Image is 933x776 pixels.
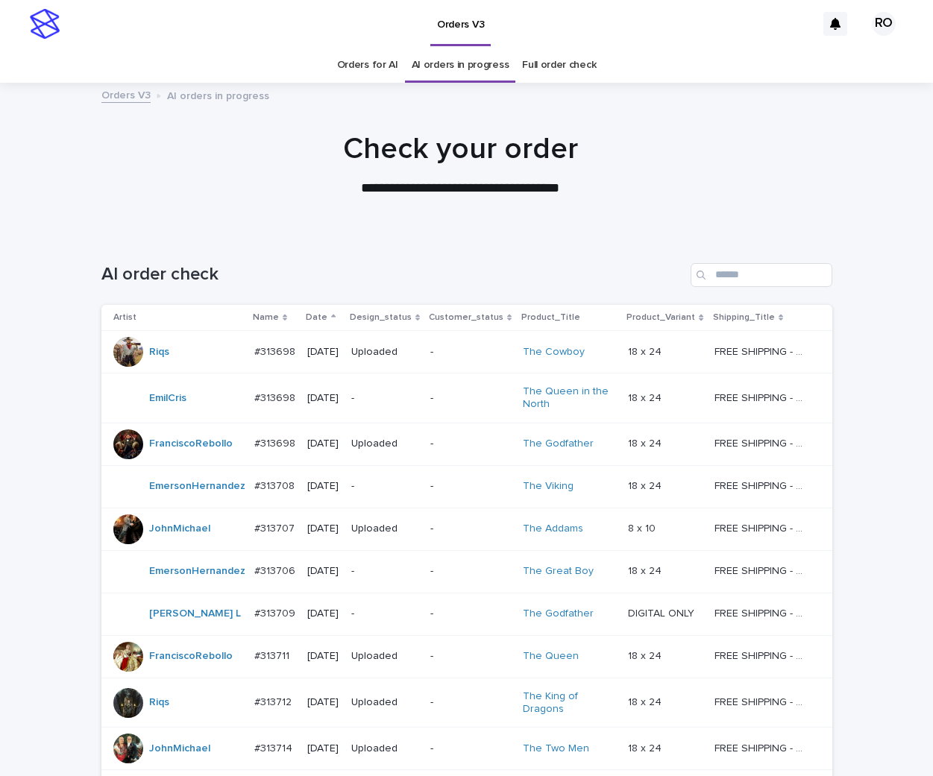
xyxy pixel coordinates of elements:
[167,86,269,103] p: AI orders in progress
[351,650,419,663] p: Uploaded
[254,435,298,450] p: #313698
[714,562,811,578] p: FREE SHIPPING - preview in 1-2 business days, after your approval delivery will take 5-10 b.d.
[430,696,511,709] p: -
[430,742,511,755] p: -
[149,742,210,755] a: JohnMichael
[430,565,511,578] p: -
[714,477,811,493] p: FREE SHIPPING - preview in 1-2 business days, after your approval delivery will take 5-10 b.d.
[523,690,616,716] a: The King of Dragons
[307,742,339,755] p: [DATE]
[30,9,60,39] img: stacker-logo-s-only.png
[254,477,298,493] p: #313708
[95,131,826,167] h1: Check your order
[523,565,594,578] a: The Great Boy
[351,742,419,755] p: Uploaded
[628,693,665,709] p: 18 x 24
[714,647,811,663] p: FREE SHIPPING - preview in 1-2 business days, after your approval delivery will take 5-10 b.d.
[714,693,811,709] p: FREE SHIPPING - preview in 1-2 business days, after your approval delivery will take 5-10 b.d.
[628,739,665,755] p: 18 x 24
[254,389,298,405] p: #313698
[430,523,511,535] p: -
[521,309,580,326] p: Product_Title
[101,678,832,728] tr: Riqs #313712#313712 [DATE]Uploaded-The King of Dragons 18 x 2418 x 24 FREE SHIPPING - preview in ...
[101,728,832,770] tr: JohnMichael #313714#313714 [DATE]Uploaded-The Two Men 18 x 2418 x 24 FREE SHIPPING - preview in 1...
[628,477,665,493] p: 18 x 24
[523,346,585,359] a: The Cowboy
[254,693,295,709] p: #313712
[351,696,419,709] p: Uploaded
[522,48,596,83] a: Full order check
[430,480,511,493] p: -
[872,12,896,36] div: RO
[307,650,339,663] p: [DATE]
[113,309,136,326] p: Artist
[713,309,775,326] p: Shipping_Title
[307,346,339,359] p: [DATE]
[430,650,511,663] p: -
[523,385,616,411] a: The Queen in the North
[254,520,298,535] p: #313707
[307,608,339,620] p: [DATE]
[307,480,339,493] p: [DATE]
[430,392,511,405] p: -
[523,742,589,755] a: The Two Men
[307,696,339,709] p: [DATE]
[523,523,583,535] a: The Addams
[351,346,419,359] p: Uploaded
[254,605,298,620] p: #313709
[307,392,339,405] p: [DATE]
[253,309,279,326] p: Name
[714,435,811,450] p: FREE SHIPPING - preview in 1-2 business days, after your approval delivery will take 5-10 b.d.
[149,565,245,578] a: EmersonHernandez
[149,346,169,359] a: Riqs
[101,465,832,508] tr: EmersonHernandez #313708#313708 [DATE]--The Viking 18 x 2418 x 24 FREE SHIPPING - preview in 1-2 ...
[149,608,241,620] a: [PERSON_NAME] L
[714,343,811,359] p: FREE SHIPPING - preview in 1-2 business days, after your approval delivery will take 5-10 b.d.
[351,480,419,493] p: -
[430,346,511,359] p: -
[691,263,832,287] input: Search
[430,608,511,620] p: -
[149,480,245,493] a: EmersonHernandez
[351,392,419,405] p: -
[351,608,419,620] p: -
[254,562,298,578] p: #313706
[101,86,151,103] a: Orders V3
[101,508,832,550] tr: JohnMichael #313707#313707 [DATE]Uploaded-The Addams 8 x 108 x 10 FREE SHIPPING - preview in 1-2 ...
[628,435,665,450] p: 18 x 24
[101,331,832,373] tr: Riqs #313698#313698 [DATE]Uploaded-The Cowboy 18 x 2418 x 24 FREE SHIPPING - preview in 1-2 busin...
[149,523,210,535] a: JohnMichael
[101,373,832,423] tr: EmilCris #313698#313698 [DATE]--The Queen in the North 18 x 2418 x 24 FREE SHIPPING - preview in ...
[351,523,419,535] p: Uploaded
[430,438,511,450] p: -
[101,423,832,465] tr: FranciscoRebollo #313698#313698 [DATE]Uploaded-The Godfather 18 x 2418 x 24 FREE SHIPPING - previ...
[149,392,186,405] a: EmilCris
[101,593,832,635] tr: [PERSON_NAME] L #313709#313709 [DATE]--The Godfather DIGITAL ONLYDIGITAL ONLY FREE SHIPPING - pre...
[149,650,233,663] a: FranciscoRebollo
[714,739,811,755] p: FREE SHIPPING - preview in 1-2 business days, after your approval delivery will take 5-10 b.d.
[523,480,574,493] a: The Viking
[149,696,169,709] a: Riqs
[254,739,295,755] p: #313714
[714,605,811,620] p: FREE SHIPPING - preview in 1-2 business days, after your approval delivery will take 5-10 b.d.
[307,565,339,578] p: [DATE]
[523,438,594,450] a: The Godfather
[101,264,685,286] h1: AI order check
[523,608,594,620] a: The Godfather
[626,309,695,326] p: Product_Variant
[351,438,419,450] p: Uploaded
[351,565,419,578] p: -
[254,647,292,663] p: #313711
[628,389,665,405] p: 18 x 24
[337,48,398,83] a: Orders for AI
[628,647,665,663] p: 18 x 24
[412,48,509,83] a: AI orders in progress
[714,389,811,405] p: FREE SHIPPING - preview in 1-2 business days, after your approval delivery will take 5-10 b.d.
[149,438,233,450] a: FranciscoRebollo
[307,523,339,535] p: [DATE]
[307,438,339,450] p: [DATE]
[523,650,579,663] a: The Queen
[101,635,832,678] tr: FranciscoRebollo #313711#313711 [DATE]Uploaded-The Queen 18 x 2418 x 24 FREE SHIPPING - preview i...
[350,309,412,326] p: Design_status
